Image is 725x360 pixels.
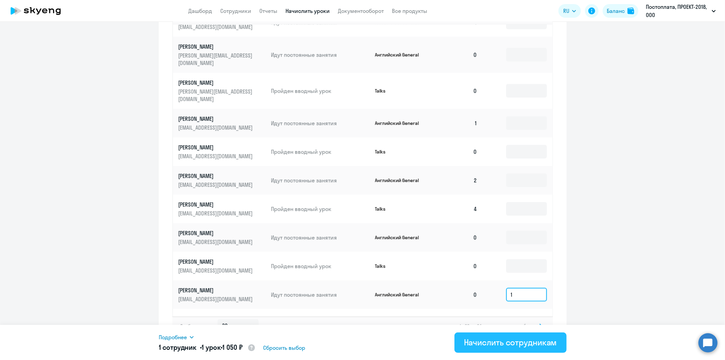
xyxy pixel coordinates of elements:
td: 0 [435,137,483,166]
p: [PERSON_NAME] [178,172,255,180]
a: Отчеты [260,7,278,14]
p: [PERSON_NAME] [178,79,255,86]
p: [EMAIL_ADDRESS][DOMAIN_NAME] [178,238,255,246]
td: 0 [435,280,483,309]
p: Talks [375,206,426,212]
span: 1 050 ₽ [223,343,243,351]
p: [PERSON_NAME] [178,43,255,50]
p: Постоплата, ПРОЕКТ-2018, ООО [646,3,709,19]
img: balance [627,7,634,14]
span: RU [563,7,569,15]
button: Начислить сотрудникам [454,332,567,353]
span: 1 - 30 из 34 сотрудников [460,323,512,329]
p: Идут постоянные занятия [271,234,369,241]
td: 0 [435,73,483,109]
button: RU [558,4,581,18]
p: [EMAIL_ADDRESS][DOMAIN_NAME] [178,124,255,131]
p: [PERSON_NAME] [178,315,255,323]
p: [PERSON_NAME] [178,201,255,208]
p: Talks [375,263,426,269]
p: Идут постоянные занятия [271,177,369,184]
td: 0 [435,223,483,252]
a: [PERSON_NAME][EMAIL_ADDRESS][DOMAIN_NAME] [178,144,266,160]
p: [EMAIL_ADDRESS][DOMAIN_NAME] [178,181,255,189]
td: 4 [435,195,483,223]
div: Баланс [607,7,625,15]
a: [PERSON_NAME][PERSON_NAME][EMAIL_ADDRESS][DOMAIN_NAME] [178,79,266,103]
td: 1 [435,309,483,338]
h5: 1 сотрудник • • [159,343,256,353]
p: Английский General [375,120,426,126]
td: 0 [435,252,483,280]
p: [EMAIL_ADDRESS][DOMAIN_NAME] [178,295,255,303]
button: Постоплата, ПРОЕКТ-2018, ООО [642,3,719,19]
td: 0 [435,37,483,73]
span: Отображать по: [180,323,215,329]
p: [EMAIL_ADDRESS][DOMAIN_NAME] [178,267,255,274]
span: 1 урок [202,343,221,351]
a: Все продукты [392,7,428,14]
p: Пройден вводный урок [271,262,369,270]
p: [EMAIL_ADDRESS][DOMAIN_NAME] [178,23,255,31]
div: Начислить сотрудникам [464,337,557,348]
p: Talks [375,88,426,94]
a: [PERSON_NAME][EMAIL_ADDRESS][DOMAIN_NAME] [178,287,266,303]
a: [PERSON_NAME][EMAIL_ADDRESS][DOMAIN_NAME] [178,201,266,217]
p: Talks [375,149,426,155]
p: Пройден вводный урок [271,205,369,213]
p: [PERSON_NAME] [178,287,255,294]
p: Пройден вводный урок [271,87,369,95]
p: Идут постоянные занятия [271,119,369,127]
a: [PERSON_NAME][PERSON_NAME][EMAIL_ADDRESS][DOMAIN_NAME] [178,43,266,67]
p: Английский General [375,234,426,241]
span: Подробнее [159,333,187,341]
td: 1 [435,109,483,137]
p: Английский General [375,52,426,58]
p: [EMAIL_ADDRESS][DOMAIN_NAME] [178,152,255,160]
p: Идут постоянные занятия [271,51,369,59]
a: [PERSON_NAME][EMAIL_ADDRESS][DOMAIN_NAME] [178,229,266,246]
td: 2 [435,166,483,195]
a: [PERSON_NAME][EMAIL_ADDRESS][DOMAIN_NAME] [178,258,266,274]
p: Пройден вводный урок [271,148,369,156]
p: Идут постоянные занятия [271,291,369,298]
a: Документооборот [338,7,384,14]
p: [PERSON_NAME] [178,115,255,122]
button: Балансbalance [603,4,638,18]
p: [PERSON_NAME] [178,258,255,265]
span: Сбросить выбор [263,344,305,352]
a: Начислить уроки [286,7,330,14]
a: [PERSON_NAME][EMAIL_ADDRESS][DOMAIN_NAME] [178,172,266,189]
p: [PERSON_NAME][EMAIL_ADDRESS][DOMAIN_NAME] [178,52,255,67]
a: [PERSON_NAME][EMAIL_ADDRESS][DOMAIN_NAME] [178,115,266,131]
a: Сотрудники [221,7,252,14]
p: Английский General [375,177,426,183]
p: [PERSON_NAME] [178,229,255,237]
p: [PERSON_NAME][EMAIL_ADDRESS][DOMAIN_NAME] [178,88,255,103]
p: Английский General [375,292,426,298]
p: [EMAIL_ADDRESS][DOMAIN_NAME] [178,210,255,217]
p: [PERSON_NAME] [178,144,255,151]
a: Дашборд [189,7,212,14]
a: [PERSON_NAME][EMAIL_ADDRESS][DOMAIN_NAME] [178,315,266,331]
